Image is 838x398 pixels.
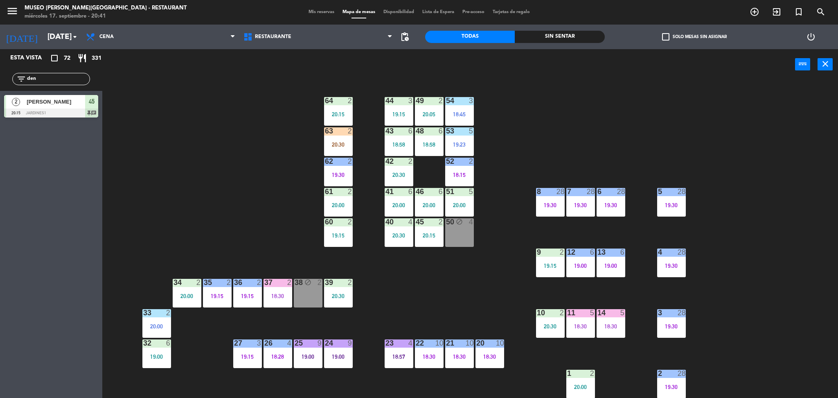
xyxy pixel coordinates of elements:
[385,218,386,226] div: 40
[324,202,353,208] div: 20:00
[408,97,413,104] div: 3
[816,7,826,17] i: search
[50,53,59,63] i: crop_square
[475,354,504,360] div: 18:30
[287,339,292,347] div: 4
[415,354,444,360] div: 18:30
[233,354,262,360] div: 19:15
[203,293,232,299] div: 19:15
[587,188,595,195] div: 28
[6,5,18,17] i: menu
[385,202,413,208] div: 20:00
[26,75,90,84] input: Filtrar por nombre...
[750,7,759,17] i: add_circle_outline
[818,58,833,70] button: close
[567,249,568,256] div: 12
[657,202,686,208] div: 19:30
[6,5,18,20] button: menu
[456,218,463,225] i: block
[348,279,353,286] div: 2
[597,249,598,256] div: 13
[657,323,686,329] div: 19:30
[408,188,413,195] div: 6
[264,354,292,360] div: 18:28
[294,354,322,360] div: 19:00
[385,354,413,360] div: 18:57
[64,54,70,63] span: 72
[379,10,418,14] span: Disponibilidad
[597,323,625,329] div: 18:30
[324,142,353,147] div: 20:30
[489,10,534,14] span: Tarjetas de regalo
[678,370,686,377] div: 28
[469,127,474,135] div: 5
[173,293,201,299] div: 20:00
[772,7,782,17] i: exit_to_app
[385,188,386,195] div: 41
[348,218,353,226] div: 2
[143,309,144,317] div: 33
[657,263,686,269] div: 19:30
[415,111,444,117] div: 20:05
[469,218,474,226] div: 4
[590,370,595,377] div: 2
[445,172,474,178] div: 18:15
[324,172,353,178] div: 19:30
[408,339,413,347] div: 4
[445,142,474,147] div: 19:23
[515,31,604,43] div: Sin sentar
[798,59,808,69] i: power_input
[536,323,565,329] div: 20:30
[385,233,413,238] div: 20:30
[408,218,413,226] div: 4
[566,384,595,390] div: 20:00
[469,97,474,104] div: 3
[678,188,686,195] div: 28
[597,309,598,317] div: 14
[476,339,477,347] div: 20
[496,339,504,347] div: 10
[142,354,171,360] div: 19:00
[304,10,338,14] span: Mis reservas
[567,188,568,195] div: 7
[264,293,292,299] div: 18:30
[657,384,686,390] div: 19:30
[348,127,353,135] div: 2
[590,249,595,256] div: 6
[439,97,444,104] div: 2
[99,34,114,40] span: Cena
[287,279,292,286] div: 2
[439,188,444,195] div: 6
[166,309,171,317] div: 2
[233,293,262,299] div: 19:15
[620,309,625,317] div: 5
[415,142,444,147] div: 18:58
[324,233,353,238] div: 19:15
[620,249,625,256] div: 6
[89,97,95,106] span: 45
[408,158,413,165] div: 2
[597,263,625,269] div: 19:00
[662,33,727,41] label: Solo mesas sin asignar
[418,10,458,14] span: Lista de Espera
